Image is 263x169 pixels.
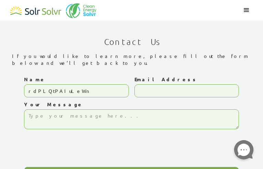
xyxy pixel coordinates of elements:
[24,76,129,83] label: Name
[104,34,159,49] h1: Contact Us
[24,101,239,108] label: Your Message
[24,133,129,159] iframe: reCAPTCHA
[134,76,239,83] label: Email Address
[12,52,251,66] div: If you would like to learn more, please fill out the form below and we’ll get back to you.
